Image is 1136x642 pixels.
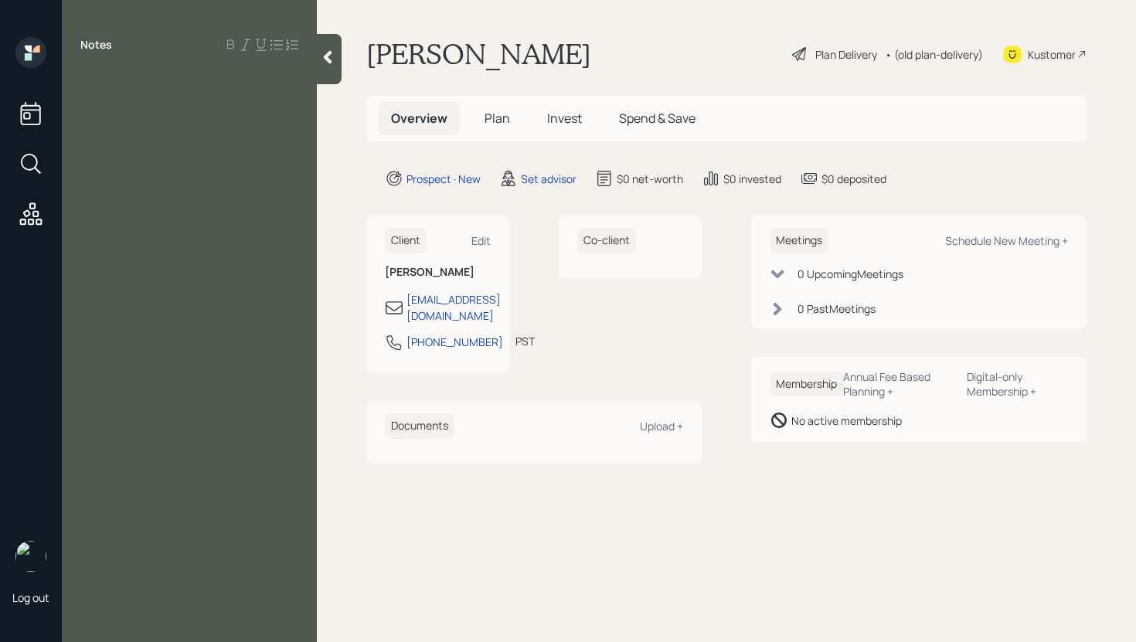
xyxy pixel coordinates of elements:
div: Prospect · New [406,171,481,187]
label: Notes [80,37,112,53]
div: Set advisor [521,171,577,187]
h6: Co-client [577,228,636,253]
h1: [PERSON_NAME] [366,37,591,71]
div: [EMAIL_ADDRESS][DOMAIN_NAME] [406,291,501,324]
div: Annual Fee Based Planning + [843,369,954,399]
div: Edit [471,233,491,248]
div: $0 invested [723,171,781,187]
span: Plan [485,110,510,127]
div: $0 net-worth [617,171,683,187]
h6: Documents [385,413,454,439]
h6: Meetings [770,228,828,253]
div: Kustomer [1028,46,1076,63]
img: retirable_logo.png [15,541,46,572]
div: [PHONE_NUMBER] [406,334,503,350]
h6: Membership [770,372,843,397]
div: Log out [12,590,49,605]
div: • (old plan-delivery) [885,46,983,63]
div: Plan Delivery [815,46,877,63]
div: 0 Past Meeting s [798,301,876,317]
div: Digital-only Membership + [967,369,1068,399]
div: Upload + [640,419,683,433]
span: Overview [391,110,447,127]
h6: [PERSON_NAME] [385,266,491,279]
div: PST [515,333,535,349]
h6: Client [385,228,427,253]
div: $0 deposited [821,171,886,187]
div: 0 Upcoming Meeting s [798,266,903,282]
span: Spend & Save [619,110,696,127]
div: No active membership [791,413,902,429]
span: Invest [547,110,582,127]
div: Schedule New Meeting + [945,233,1068,248]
